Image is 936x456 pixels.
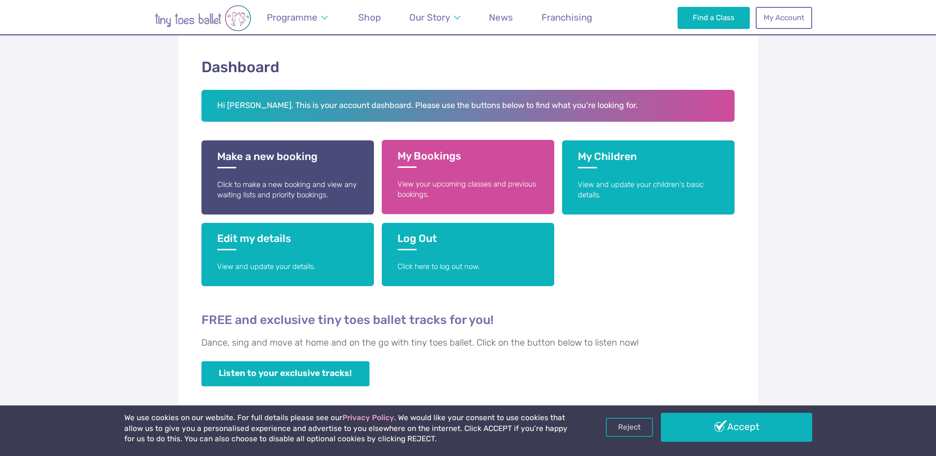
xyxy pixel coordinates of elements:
span: Shop [358,12,381,23]
p: We use cookies on our website. For full details please see our . We would like your consent to us... [124,413,571,445]
a: Shop [354,6,386,29]
p: Click here to log out now. [397,262,539,272]
p: View and update your details. [217,262,358,272]
h4: FREE and exclusive tiny toes ballet tracks for you! [201,312,735,327]
p: View your upcoming classes and previous bookings. [397,179,539,200]
a: News [484,6,518,29]
a: Reject [606,418,653,436]
span: News [489,12,513,23]
a: My Account [756,7,812,28]
h1: Dashboard [201,57,735,78]
a: Listen to your exclusive tracks! [201,361,369,386]
a: Make a new booking Click to make a new booking and view any waiting lists and priority bookings. [201,140,374,215]
a: My Bookings View your upcoming classes and previous bookings. [382,140,554,214]
a: Log Out Click here to log out now. [382,223,554,286]
a: Edit my details View and update your details. [201,223,374,286]
a: Privacy Policy [342,413,394,422]
h3: Make a new booking [217,150,358,168]
h3: Edit my details [217,232,358,250]
span: Programme [267,12,317,23]
p: View and update your children's basic details. [578,180,719,201]
a: Franchising [537,6,597,29]
h3: My Children [578,150,719,168]
span: Franchising [541,12,592,23]
p: Click to make a new booking and view any waiting lists and priority bookings. [217,180,358,201]
a: Find a Class [678,7,750,28]
span: Our Story [409,12,450,23]
img: tiny toes ballet [124,5,282,31]
h3: Log Out [397,232,539,250]
a: Our Story [404,6,465,29]
h3: My Bookings [397,150,539,168]
a: Accept [661,413,812,441]
a: Programme [262,6,333,29]
a: My Children View and update your children's basic details. [562,140,735,215]
p: Dance, sing and move at home and on the go with tiny toes ballet. Click on the button below to li... [201,336,735,350]
h2: Hi [PERSON_NAME]. This is your account dashboard. Please use the buttons below to find what you'r... [201,90,735,122]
